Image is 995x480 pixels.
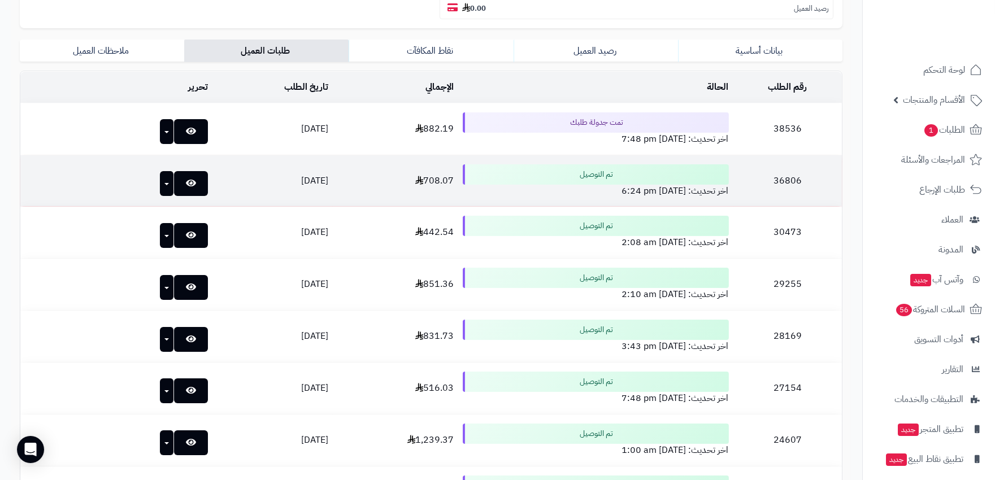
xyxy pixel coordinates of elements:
[463,164,729,185] div: تم التوصيل
[733,363,842,414] td: 27154
[463,320,729,340] div: تم التوصيل
[870,146,988,173] a: المراجعات والأسئلة
[463,268,729,288] div: تم التوصيل
[458,414,733,466] td: اخر تحديث: [DATE] 1:00 am
[870,56,988,84] a: لوحة التحكم
[903,92,965,108] span: الأقسام والمنتجات
[458,103,733,155] td: اخر تحديث: [DATE] 7:48 pm
[349,40,513,62] a: نقاط المكافآت
[924,124,938,137] span: 1
[212,414,333,466] td: [DATE]
[463,372,729,392] div: تم التوصيل
[923,122,965,138] span: الطلبات
[870,206,988,233] a: العملاء
[870,116,988,143] a: الطلبات1
[733,311,842,362] td: 28169
[462,3,486,14] b: 0.00
[733,155,842,207] td: 36806
[733,103,842,155] td: 38536
[870,296,988,323] a: السلات المتروكة56
[910,274,931,286] span: جديد
[894,391,963,407] span: التطبيقات والخدمات
[941,212,963,228] span: العملاء
[938,242,963,258] span: المدونة
[212,311,333,362] td: [DATE]
[17,436,44,463] div: Open Intercom Messenger
[885,451,963,467] span: تطبيق نقاط البيع
[333,414,458,466] td: 1,239.37
[333,311,458,362] td: 831.73
[184,40,349,62] a: طلبات العميل
[942,361,963,377] span: التقارير
[463,216,729,236] div: تم التوصيل
[333,259,458,310] td: 851.36
[458,259,733,310] td: اخر تحديث: [DATE] 2:10 am
[458,207,733,258] td: اخر تحديث: [DATE] 2:08 am
[458,363,733,414] td: اخر تحديث: [DATE] 7:48 pm
[918,30,984,54] img: logo-2.png
[333,207,458,258] td: 442.54
[870,356,988,383] a: التقارير
[458,72,733,103] td: الحالة
[901,152,965,168] span: المراجعات والأسئلة
[870,236,988,263] a: المدونة
[898,424,919,436] span: جديد
[333,363,458,414] td: 516.03
[212,72,333,103] td: تاريخ الطلب
[870,326,988,353] a: أدوات التسويق
[212,207,333,258] td: [DATE]
[794,3,828,14] small: رصيد العميل
[514,40,678,62] a: رصيد العميل
[895,302,965,317] span: السلات المتروكة
[733,207,842,258] td: 30473
[20,40,184,62] a: ملاحظات العميل
[333,103,458,155] td: 882.19
[212,155,333,207] td: [DATE]
[896,304,912,316] span: 56
[914,331,963,347] span: أدوات التسويق
[333,155,458,207] td: 708.07
[20,72,212,103] td: تحرير
[870,446,988,473] a: تطبيق نقاط البيعجديد
[923,62,965,78] span: لوحة التحكم
[678,40,842,62] a: بيانات أساسية
[870,416,988,443] a: تطبيق المتجرجديد
[212,259,333,310] td: [DATE]
[212,363,333,414] td: [DATE]
[909,272,963,287] span: وآتس آب
[733,414,842,466] td: 24607
[897,421,963,437] span: تطبيق المتجر
[212,103,333,155] td: [DATE]
[870,176,988,203] a: طلبات الإرجاع
[733,72,842,103] td: رقم الطلب
[870,386,988,413] a: التطبيقات والخدمات
[919,182,965,198] span: طلبات الإرجاع
[870,266,988,293] a: وآتس آبجديد
[463,424,729,444] div: تم التوصيل
[733,259,842,310] td: 29255
[463,112,729,133] div: تمت جدولة طلبك
[333,72,458,103] td: الإجمالي
[886,453,907,466] span: جديد
[458,311,733,362] td: اخر تحديث: [DATE] 3:43 pm
[458,155,733,207] td: اخر تحديث: [DATE] 6:24 pm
